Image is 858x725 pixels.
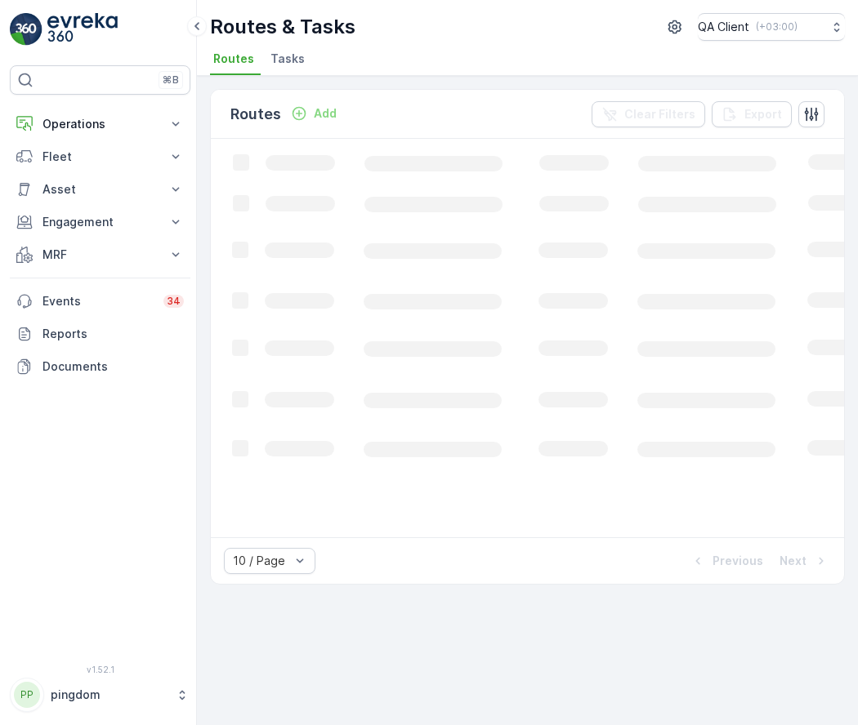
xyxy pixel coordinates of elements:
p: Next [780,553,807,569]
button: Operations [10,108,190,140]
img: logo_light-DOdMpM7g.png [47,13,118,46]
p: Asset [42,181,158,198]
p: Reports [42,326,184,342]
p: Routes [230,103,281,126]
a: Documents [10,350,190,383]
p: Add [314,105,337,122]
button: Engagement [10,206,190,238]
span: v 1.52.1 [10,665,190,674]
div: PP [14,682,40,708]
button: Next [778,551,831,571]
button: MRF [10,238,190,271]
button: Add [284,104,343,123]
p: Previous [713,553,763,569]
p: ⌘B [163,73,179,87]
button: QA Client(+03:00) [698,13,845,41]
button: Previous [688,551,765,571]
p: QA Client [698,19,749,35]
p: Export [744,106,782,122]
p: MRF [42,247,158,263]
button: Export [712,101,792,127]
p: Documents [42,358,184,375]
button: PPpingdom [10,678,190,712]
span: Tasks [270,51,305,67]
button: Asset [10,173,190,206]
p: Routes & Tasks [210,14,355,40]
button: Clear Filters [592,101,705,127]
a: Events34 [10,285,190,318]
p: 34 [167,295,181,308]
button: Fleet [10,140,190,173]
p: Clear Filters [624,106,695,122]
span: Routes [213,51,254,67]
p: Engagement [42,214,158,230]
img: logo [10,13,42,46]
p: ( +03:00 ) [756,20,798,33]
p: Events [42,293,154,309]
p: Operations [42,116,158,132]
p: pingdom [51,687,168,703]
a: Reports [10,318,190,350]
p: Fleet [42,149,158,165]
